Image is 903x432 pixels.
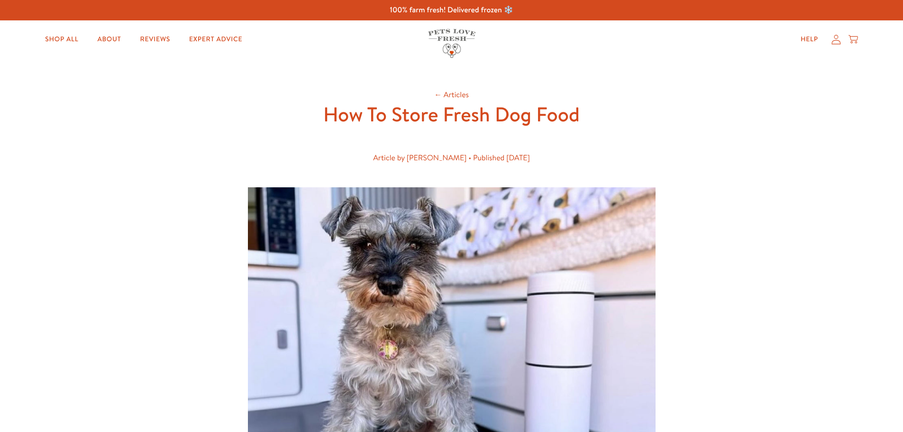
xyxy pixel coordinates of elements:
a: About [90,30,128,49]
a: Reviews [133,30,178,49]
a: Shop All [37,30,86,49]
img: Pets Love Fresh [428,29,475,58]
a: ← Articles [434,90,469,100]
a: Help [793,30,826,49]
h1: How To Store Fresh Dog Food [300,101,603,128]
div: Article by [PERSON_NAME] • Published [DATE] [315,152,588,165]
a: Expert Advice [182,30,250,49]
